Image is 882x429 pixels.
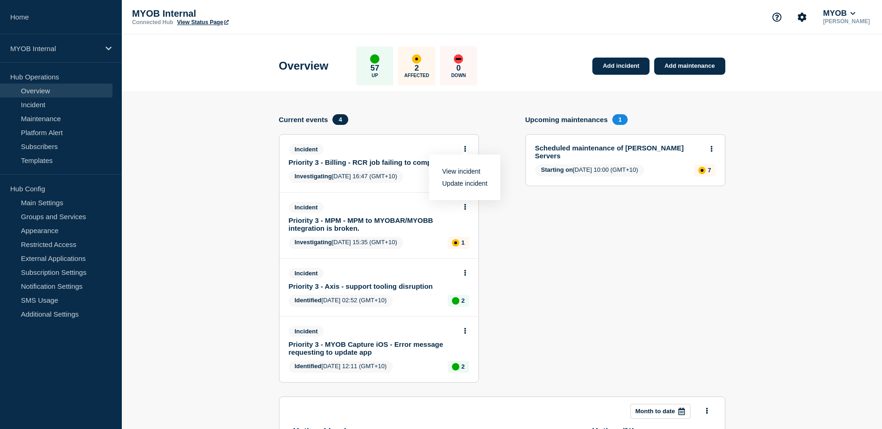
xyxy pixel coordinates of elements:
[457,64,461,73] p: 0
[279,59,329,72] h1: Overview
[792,7,812,27] button: Account settings
[405,73,429,78] p: Affected
[10,45,99,52] p: MYOB Internal
[289,216,457,232] a: Priority 3 - MPM - MPM to MYOBAR/MYOBB integration is broken.
[708,167,711,174] p: 7
[541,166,573,173] span: Starting on
[289,361,393,373] span: [DATE] 12:11 (GMT+10)
[452,363,459,370] div: up
[289,237,403,249] span: [DATE] 15:35 (GMT+10)
[371,73,378,78] p: Up
[289,295,393,307] span: [DATE] 02:52 (GMT+10)
[525,116,608,123] h4: Upcoming maintenances
[412,54,421,64] div: affected
[332,114,348,125] span: 4
[821,9,857,18] button: MYOB
[289,268,324,279] span: Incident
[698,167,706,174] div: affected
[289,326,324,337] span: Incident
[442,168,480,175] a: View incident
[612,114,628,125] span: 1
[461,239,464,246] p: 1
[461,363,464,370] p: 2
[295,173,332,180] span: Investigating
[371,64,379,73] p: 57
[442,180,487,187] a: Update incident
[535,164,644,176] span: [DATE] 10:00 (GMT+10)
[295,239,332,246] span: Investigating
[821,18,872,25] p: [PERSON_NAME]
[636,408,675,415] p: Month to date
[630,404,690,419] button: Month to date
[451,73,466,78] p: Down
[289,158,457,166] a: Priority 3 - Billing - RCR job failing to complete
[767,7,787,27] button: Support
[289,144,324,155] span: Incident
[415,64,419,73] p: 2
[132,19,173,26] p: Connected Hub
[535,144,703,160] a: Scheduled maintenance of [PERSON_NAME] Servers
[289,340,457,356] a: Priority 3 - MYOB Capture iOS - Error message requesting to update app
[461,297,464,304] p: 2
[452,239,459,247] div: affected
[370,54,379,64] div: up
[289,171,403,183] span: [DATE] 16:47 (GMT+10)
[654,58,725,75] a: Add maintenance
[592,58,650,75] a: Add incident
[132,8,318,19] p: MYOB Internal
[279,116,328,123] h4: Current events
[289,202,324,213] span: Incident
[295,297,322,304] span: Identified
[289,282,457,290] a: Priority 3 - Axis - support tooling disruption
[454,54,463,64] div: down
[452,297,459,305] div: up
[177,19,229,26] a: View Status Page
[295,363,322,370] span: Identified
